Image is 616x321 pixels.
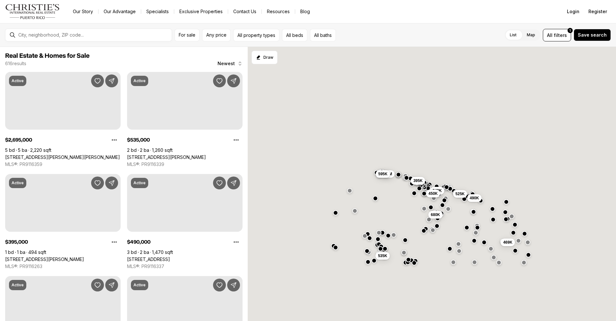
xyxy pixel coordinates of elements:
button: Save Property: 6400 ISLA VERDE AV #12 B [213,177,226,189]
span: Any price [206,32,227,38]
a: Exclusive Properties [174,7,228,16]
button: For sale [175,29,200,41]
button: Register [585,5,611,18]
button: Property options [108,134,121,146]
button: Login [563,5,583,18]
span: 595K [378,171,388,176]
span: 249K [432,188,442,193]
span: Real Estate & Homes for Sale [5,53,90,59]
button: Contact Us [228,7,261,16]
a: Specialists [141,7,174,16]
button: Save Property: 890 AVE ASHFORD #1 [91,177,104,189]
button: 469K [501,238,515,246]
button: 535K [375,252,390,259]
p: Active [133,282,146,288]
button: Share Property [105,74,118,87]
button: Save search [574,29,611,41]
span: Save search [578,32,607,38]
button: Save Property: 1 ALMENDARES [91,74,104,87]
span: Login [567,9,579,14]
p: Active [12,282,24,288]
a: Resources [262,7,295,16]
a: 1 ALMENDARES, SAN JUAN PR, 00901 [5,154,120,160]
span: 1 [569,28,571,33]
button: Any price [202,29,231,41]
button: 1.3M [381,170,395,178]
button: 490K [467,194,482,202]
button: All property types [233,29,279,41]
button: 395K [411,177,425,184]
button: 249K [430,187,444,195]
label: Map [522,29,540,41]
button: Save Property: C-1 LORENZO VIZCARRONDO. CALLE IGNACIO ARZUAGA, ESQUIN [213,279,226,291]
button: Property options [230,134,243,146]
button: 595K [376,170,390,178]
button: 680K [428,211,443,219]
button: Save Property: 25 MUNOZ RIVERA #606 [91,279,104,291]
span: 469K [503,239,512,245]
span: Newest [218,61,235,66]
p: Active [133,78,146,83]
button: Save Property: 225 CARR 2 #1004 [213,74,226,87]
button: Newest [214,57,246,70]
a: 225 CARR 2 #1004, GUAYNABO PR, 00966 [127,154,206,160]
span: 490K [470,195,479,201]
a: 6400 ISLA VERDE AV #12 B, CAROLINA PR, 00979 [127,256,170,262]
a: Our Story [68,7,98,16]
button: Start drawing [252,51,278,64]
button: Property options [230,236,243,248]
p: Active [133,180,146,186]
button: 525K [453,190,467,198]
button: Share Property [105,177,118,189]
a: 890 AVE ASHFORD #1, SAN JUAN PR, 00907 [5,256,84,262]
label: List [505,29,522,41]
span: 395K [413,178,423,183]
p: Active [12,78,24,83]
button: Share Property [105,279,118,291]
p: 616 results [5,61,26,66]
button: Allfilters1 [543,29,571,41]
span: 450K [429,191,438,196]
span: filters [554,32,567,39]
span: 525K [456,191,465,196]
p: Active [12,180,24,186]
button: Share Property [227,177,240,189]
span: 535K [378,253,387,258]
a: Blog [295,7,315,16]
button: All baths [310,29,336,41]
span: For sale [179,32,195,38]
a: Our Advantage [98,7,141,16]
span: 680K [431,212,440,217]
span: Register [588,9,607,14]
button: All beds [282,29,307,41]
button: Share Property [227,279,240,291]
button: Share Property [227,74,240,87]
button: 450K [426,190,441,197]
img: logo [5,4,60,19]
button: Property options [108,236,121,248]
span: All [547,32,552,39]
